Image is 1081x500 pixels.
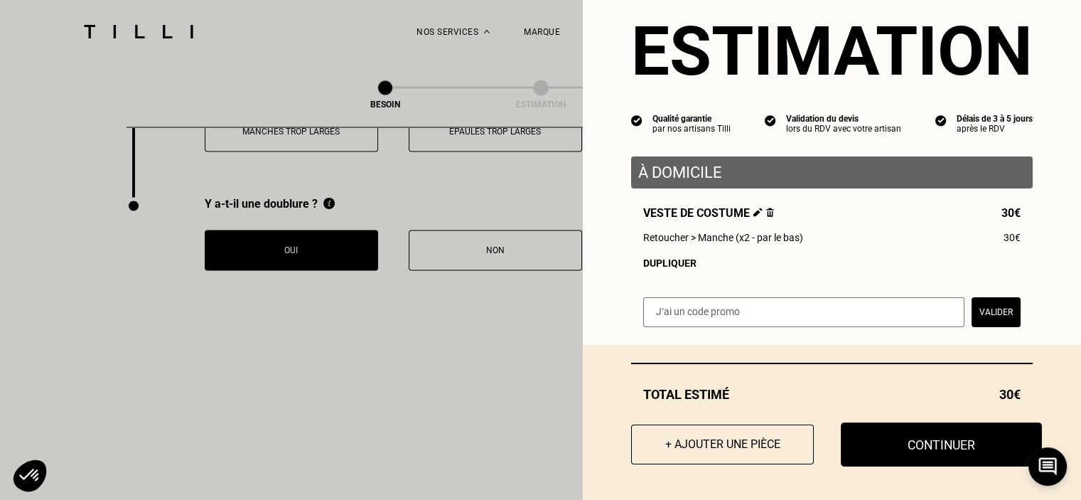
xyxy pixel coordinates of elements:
p: À domicile [638,164,1026,181]
span: 30€ [1004,232,1021,243]
div: par nos artisans Tilli [652,124,731,134]
img: icon list info [765,114,776,127]
button: + Ajouter une pièce [631,425,814,464]
span: 30€ [1001,206,1021,220]
img: icon list info [935,114,947,127]
input: J‘ai un code promo [643,297,964,327]
img: Supprimer [766,208,774,217]
div: lors du RDV avec votre artisan [786,124,901,134]
img: icon list info [631,114,642,127]
button: Continuer [841,422,1042,467]
div: Validation du devis [786,114,901,124]
span: 30€ [999,387,1021,402]
div: Dupliquer [643,257,1021,269]
div: Qualité garantie [652,114,731,124]
span: Veste de costume [643,206,774,220]
span: Retoucher > Manche (x2 - par le bas) [643,232,803,243]
img: Éditer [753,208,763,217]
section: Estimation [631,11,1033,91]
div: Total estimé [631,387,1033,402]
div: Délais de 3 à 5 jours [957,114,1033,124]
button: Valider [972,297,1021,327]
div: après le RDV [957,124,1033,134]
